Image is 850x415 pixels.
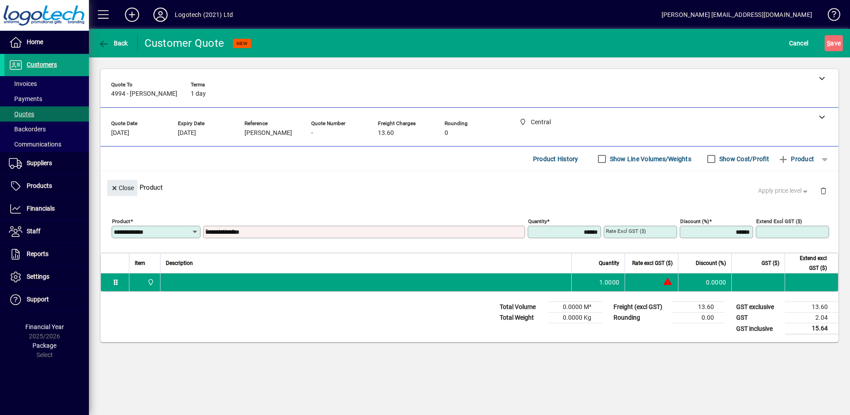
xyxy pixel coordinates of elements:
a: Knowledge Base [821,2,839,31]
span: S [827,40,830,47]
span: Staff [27,228,40,235]
mat-label: Rate excl GST ($) [606,228,646,234]
a: Support [4,289,89,311]
span: 4994 - [PERSON_NAME] [111,90,177,98]
span: Communications [9,141,61,148]
span: NEW [237,41,248,46]
a: Home [4,31,89,53]
span: Home [27,38,43,45]
span: Close [111,181,134,195]
button: Back [96,35,130,51]
span: Quotes [9,110,34,118]
span: Financials [27,205,55,212]
span: Discount (%) [696,258,726,268]
div: Logotech (2021) Ltd [175,8,233,22]
button: Close [107,180,137,196]
app-page-header-button: Close [105,183,140,191]
span: Settings [27,273,49,280]
span: Central [145,277,155,287]
mat-label: Extend excl GST ($) [756,218,802,224]
mat-label: Description [205,228,232,234]
span: Financial Year [25,323,64,330]
span: [DATE] [178,130,196,137]
span: Rate excl GST ($) [632,258,673,268]
td: Total Weight [495,313,549,323]
span: Package [32,342,56,349]
span: [DATE] [111,130,129,137]
a: Settings [4,266,89,288]
td: 13.60 [671,302,725,313]
span: Products [27,182,52,189]
button: Add [118,7,146,23]
label: Show Cost/Profit [718,155,769,163]
span: Extend excl GST ($) [790,253,827,273]
button: Product History [529,151,582,167]
td: 15.64 [785,323,838,334]
td: GST [732,313,785,323]
span: Invoices [9,80,37,87]
span: 0 [445,130,448,137]
button: Cancel [787,35,811,51]
mat-label: Discount (%) [680,218,709,224]
span: Suppliers [27,159,52,167]
a: Suppliers [4,152,89,175]
td: 0.0000 [678,273,731,291]
button: Save [825,35,843,51]
span: Reports [27,250,48,257]
td: 0.0000 M³ [549,302,602,313]
span: 1 day [191,90,206,98]
a: Financials [4,198,89,220]
span: - [311,130,313,137]
div: [PERSON_NAME] [EMAIL_ADDRESS][DOMAIN_NAME] [662,8,812,22]
span: Payments [9,95,42,102]
span: Apply price level [758,186,810,195]
span: GST ($) [762,258,779,268]
span: [PERSON_NAME] [245,130,292,137]
app-page-header-button: Delete [813,187,834,195]
a: Payments [4,91,89,106]
span: Description [166,258,193,268]
td: GST exclusive [732,302,785,313]
td: GST inclusive [732,323,785,334]
span: Backorders [9,126,46,133]
td: 0.00 [671,313,725,323]
td: 2.04 [785,313,838,323]
div: Product [100,171,838,203]
a: Products [4,175,89,197]
span: ave [827,36,841,50]
label: Show Line Volumes/Weights [608,155,691,163]
a: Reports [4,243,89,265]
span: Cancel [789,36,809,50]
a: Quotes [4,106,89,122]
div: Customer Quote [144,36,225,50]
span: Product History [533,152,578,166]
app-page-header-button: Back [89,35,138,51]
td: 13.60 [785,302,838,313]
td: Total Volume [495,302,549,313]
span: Item [135,258,145,268]
button: Profile [146,7,175,23]
span: Quantity [599,258,619,268]
span: Back [98,40,128,47]
td: 0.0000 Kg [549,313,602,323]
button: Delete [813,180,834,201]
a: Backorders [4,122,89,137]
td: Rounding [609,313,671,323]
mat-label: Quantity [528,218,547,224]
span: Support [27,296,49,303]
span: 1.0000 [599,278,620,287]
a: Communications [4,137,89,152]
mat-label: Product [112,218,130,224]
a: Staff [4,220,89,243]
span: Customers [27,61,57,68]
span: 13.60 [378,130,394,137]
a: Invoices [4,76,89,91]
button: Apply price level [754,183,813,199]
td: Freight (excl GST) [609,302,671,313]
